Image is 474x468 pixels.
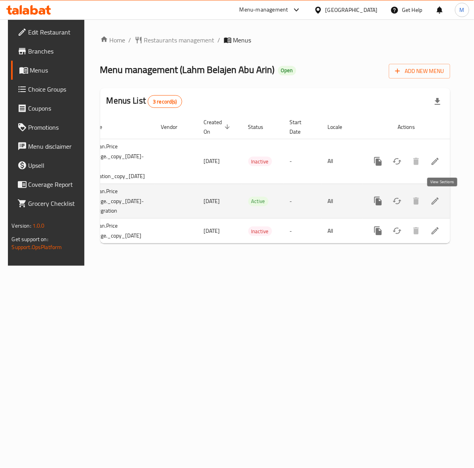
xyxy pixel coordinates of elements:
[100,61,275,79] span: Menu management ( Lahm Belajen Abu Arin )
[388,152,407,171] button: Change Status
[328,122,353,132] span: Locale
[12,221,31,231] span: Version:
[11,23,87,42] a: Edit Restaurant
[29,46,81,56] span: Branches
[135,35,215,45] a: Restaurants management
[29,199,81,208] span: Grocery Checklist
[11,175,87,194] a: Coverage Report
[29,84,81,94] span: Choice Groups
[322,139,362,184] td: All
[284,139,322,184] td: -
[326,6,378,14] div: [GEOGRAPHIC_DATA]
[290,117,312,136] span: Start Date
[233,35,251,45] span: Menus
[82,184,155,219] td: Sirwan.Price Change._copy_[DATE]-cg migration
[12,242,62,252] a: Support.OpsPlatform
[161,122,188,132] span: Vendor
[388,192,407,211] button: Change Status
[248,226,272,236] div: Inactive
[29,27,81,37] span: Edit Restaurant
[204,226,220,236] span: [DATE]
[11,156,87,175] a: Upsell
[284,219,322,244] td: -
[407,192,426,211] button: Delete menu
[29,142,81,151] span: Menu disclaimer
[11,99,87,118] a: Coupons
[426,152,445,171] a: View Sections
[428,92,447,111] div: Export file
[144,35,215,45] span: Restaurants management
[426,221,445,240] a: View Sections
[11,61,87,80] a: Menus
[218,35,221,45] li: /
[369,192,388,211] button: more
[129,35,131,45] li: /
[30,65,81,75] span: Menus
[369,221,388,240] button: more
[11,80,87,99] a: Choice Groups
[89,122,113,132] span: Name
[148,98,182,105] span: 3 record(s)
[29,123,81,132] span: Promotions
[369,152,388,171] button: more
[248,197,268,206] span: Active
[100,35,451,45] nav: breadcrumb
[82,219,155,244] td: Sirwan.Price Change._copy_[DATE]
[248,157,272,166] span: Inactive
[204,156,220,166] span: [DATE]
[100,35,126,45] a: Home
[460,6,464,14] span: M
[248,122,274,132] span: Status
[362,115,451,139] th: Actions
[407,221,426,240] button: Delete menu
[388,221,407,240] button: Change Status
[29,161,81,170] span: Upsell
[107,95,182,108] h2: Menus List
[11,42,87,61] a: Branches
[278,66,296,75] div: Open
[29,104,81,113] span: Coupons
[278,67,296,74] span: Open
[44,115,451,244] table: enhanced table
[284,184,322,219] td: -
[204,117,232,136] span: Created On
[82,139,155,184] td: Sirwan.Price Change._copy_[DATE]-cg migration_copy_[DATE]
[11,118,87,137] a: Promotions
[389,64,450,79] button: Add New Menu
[11,194,87,213] a: Grocery Checklist
[29,180,81,189] span: Coverage Report
[204,196,220,206] span: [DATE]
[407,152,426,171] button: Delete menu
[11,137,87,156] a: Menu disclaimer
[322,219,362,244] td: All
[240,5,288,15] div: Menu-management
[32,221,45,231] span: 1.0.0
[322,184,362,219] td: All
[248,227,272,236] span: Inactive
[12,234,48,244] span: Get support on:
[395,66,444,76] span: Add New Menu
[148,95,182,108] div: Total records count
